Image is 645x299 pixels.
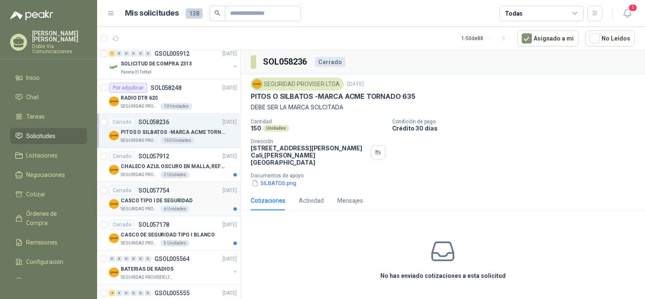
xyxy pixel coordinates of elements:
[222,50,237,58] p: [DATE]
[26,73,40,82] span: Inicio
[109,117,135,127] div: Cerrado
[337,196,363,205] div: Mensajes
[121,240,159,247] p: SEGURIDAD PROVISER LTDA
[121,137,159,144] p: SEGURIDAD PROVISER LTDA
[585,30,635,46] button: No Leídos
[109,256,115,262] div: 0
[26,277,74,286] span: Manuales y ayuda
[121,103,159,110] p: SEGURIDAD PROVISER LTDA
[109,151,135,161] div: Cerrado
[109,165,119,175] img: Company Logo
[130,51,137,57] div: 0
[151,85,182,91] p: SOL058248
[252,79,262,89] img: Company Logo
[263,125,289,132] div: Unidades
[160,137,195,144] div: 150 Unidades
[109,62,119,72] img: Company Logo
[10,234,87,250] a: Remisiones
[109,185,135,196] div: Cerrado
[109,83,147,93] div: Por adjudicar
[116,51,122,57] div: 0
[138,188,169,193] p: SOL057754
[26,238,57,247] span: Remisiones
[138,290,144,296] div: 0
[154,256,190,262] p: GSOL005564
[214,10,220,16] span: search
[145,256,151,262] div: 0
[222,152,237,160] p: [DATE]
[123,290,130,296] div: 0
[138,256,144,262] div: 0
[121,171,159,178] p: SEGURIDAD PROVISER LTDA
[10,10,53,20] img: Logo peakr
[10,206,87,231] a: Órdenes de Compra
[130,290,137,296] div: 0
[517,30,578,46] button: Asignado a mi
[222,255,237,263] p: [DATE]
[154,51,190,57] p: GSOL005912
[97,182,240,216] a: CerradoSOL057754[DATE] Company LogoCASCO TIPO I DE SEGURIDADSEGURIDAD PROVISER LTDA6 Unidades
[121,197,192,205] p: CASCO TIPO I DE SEGURIDAD
[109,233,119,243] img: Company Logo
[109,220,135,230] div: Cerrado
[145,51,151,57] div: 0
[347,80,364,88] p: [DATE]
[251,173,642,179] p: Documentos de apoyo
[380,271,506,280] h3: No has enviado cotizaciones a esta solicitud
[32,30,87,42] p: [PERSON_NAME] [PERSON_NAME]
[26,170,65,179] span: Negociaciones
[251,92,415,101] p: PITOS O SILBATOS -MARCA ACME TORNADO 635
[123,256,130,262] div: 0
[109,51,115,57] div: 1
[26,190,46,199] span: Cotizar
[160,240,190,247] div: 5 Unidades
[121,69,152,76] p: Panela El Trébol
[116,290,122,296] div: 0
[123,51,130,57] div: 0
[26,112,45,121] span: Tareas
[392,119,642,125] p: Condición de pago
[10,70,87,86] a: Inicio
[251,144,368,166] p: [STREET_ADDRESS][PERSON_NAME] Cali , [PERSON_NAME][GEOGRAPHIC_DATA]
[10,147,87,163] a: Licitaciones
[160,103,192,110] div: 10 Unidades
[26,209,79,228] span: Órdenes de Compra
[392,125,642,132] p: Crédito 30 días
[251,125,261,132] p: 150
[145,290,151,296] div: 0
[125,7,179,19] h1: Mis solicitudes
[222,118,237,126] p: [DATE]
[251,139,368,144] p: Dirección
[251,196,285,205] div: Cotizaciones
[109,267,119,277] img: Company Logo
[32,44,87,54] p: Doble Via Comunicaciones
[10,254,87,270] a: Configuración
[222,289,237,297] p: [DATE]
[461,32,510,45] div: 1 - 50 de 88
[121,274,174,281] p: SEGURIDAD PROVISER LTDA
[138,119,169,125] p: SOL058236
[121,206,159,212] p: SEGURIDAD PROVISER LTDA
[26,92,39,102] span: Chat
[130,256,137,262] div: 0
[251,179,297,188] button: SILBATOS.png
[109,254,238,281] a: 0 0 0 0 0 0 GSOL005564[DATE] Company LogoBATERIAS DE RADIOSSEGURIDAD PROVISER LTDA
[109,130,119,141] img: Company Logo
[160,171,190,178] div: 2 Unidades
[121,128,226,136] p: PITOS O SILBATOS -MARCA ACME TORNADO 635
[138,153,169,159] p: SOL057912
[10,89,87,105] a: Chat
[138,222,169,228] p: SOL057178
[97,114,240,148] a: CerradoSOL058236[DATE] Company LogoPITOS O SILBATOS -MARCA ACME TORNADO 635SEGURIDAD PROVISER LTD...
[505,9,523,18] div: Todas
[116,256,122,262] div: 0
[222,84,237,92] p: [DATE]
[138,51,144,57] div: 0
[251,103,635,112] p: DEBE SER LA MARCA SOLCITADA
[222,187,237,195] p: [DATE]
[10,273,87,289] a: Manuales y ayuda
[109,49,238,76] a: 1 0 0 0 0 0 GSOL005912[DATE] Company LogoSOLICITUD DE COMPRA 2313Panela El Trébol
[263,55,308,68] h3: SOL058236
[10,128,87,144] a: Solicitudes
[10,186,87,202] a: Cotizar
